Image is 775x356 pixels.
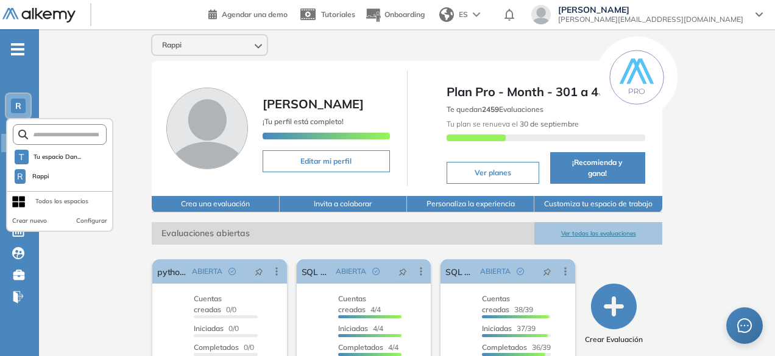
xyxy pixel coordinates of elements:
span: Completados [194,343,239,352]
span: 37/39 [482,324,536,333]
span: 36/39 [482,343,551,352]
span: Rappi [30,172,51,181]
span: check-circle [372,268,380,275]
a: SQL Growth E&A [445,259,475,284]
img: Foto de perfil [166,88,248,169]
span: Plan Pro - Month - 301 a 400 [447,83,645,101]
span: 0/0 [194,343,254,352]
span: Cuentas creadas [194,294,222,314]
button: Crea una evaluación [152,196,279,212]
span: Tutoriales [321,10,355,19]
a: SQL Turbo [302,259,331,284]
button: Configurar [76,216,107,226]
span: Iniciadas [338,324,368,333]
span: 0/0 [194,294,236,314]
b: 30 de septiembre [518,119,579,128]
b: 2459 [482,105,499,114]
span: pushpin [255,267,263,276]
button: Crear Evaluación [585,284,643,345]
span: T [19,152,24,162]
button: Onboarding [365,2,425,28]
img: arrow [473,12,480,17]
button: Customiza tu espacio de trabajo [534,196,662,212]
span: [PERSON_NAME] [558,5,743,15]
span: check-circle [228,268,236,275]
button: Ver planes [447,162,539,184]
span: 4/4 [338,343,398,352]
button: pushpin [534,262,561,281]
span: ABIERTA [336,266,366,277]
span: Tu plan se renueva el [447,119,579,128]
span: Crear Evaluación [585,334,643,345]
span: ES [459,9,468,20]
span: Completados [338,343,383,352]
span: Te quedan Evaluaciones [447,105,543,114]
img: Logo [2,8,76,23]
span: check-circle [517,268,524,275]
span: Completados [482,343,527,352]
span: Cuentas creadas [338,294,366,314]
span: 4/4 [338,294,381,314]
span: message [737,318,752,333]
span: ABIERTA [480,266,511,277]
span: Agendar una demo [222,10,288,19]
span: Tu espacio Dan... [34,152,82,162]
span: R [15,101,21,111]
span: 4/4 [338,324,383,333]
button: Personaliza la experiencia [407,196,534,212]
span: Onboarding [384,10,425,19]
span: pushpin [398,267,407,276]
span: Cuentas creadas [482,294,510,314]
span: ABIERTA [192,266,222,277]
span: ¡Tu perfil está completo! [263,117,344,126]
button: pushpin [389,262,416,281]
button: pushpin [246,262,272,281]
button: ¡Recomienda y gana! [550,152,645,184]
button: Editar mi perfil [263,150,389,172]
span: 38/39 [482,294,533,314]
span: Iniciadas [194,324,224,333]
img: world [439,7,454,22]
span: pushpin [543,267,551,276]
i: - [11,48,24,51]
button: Ver todas las evaluaciones [534,222,662,245]
button: Crear nuevo [12,216,47,226]
a: Agendar una demo [208,6,288,21]
button: Invita a colaborar [280,196,407,212]
span: Iniciadas [482,324,512,333]
span: [PERSON_NAME][EMAIL_ADDRESS][DOMAIN_NAME] [558,15,743,24]
div: Todos los espacios [35,197,88,206]
span: Evaluaciones abiertas [152,222,534,245]
span: 0/0 [194,324,239,333]
span: [PERSON_NAME] [263,96,364,111]
span: Rappi [162,40,182,50]
span: R [17,172,23,181]
a: python support [157,259,187,284]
